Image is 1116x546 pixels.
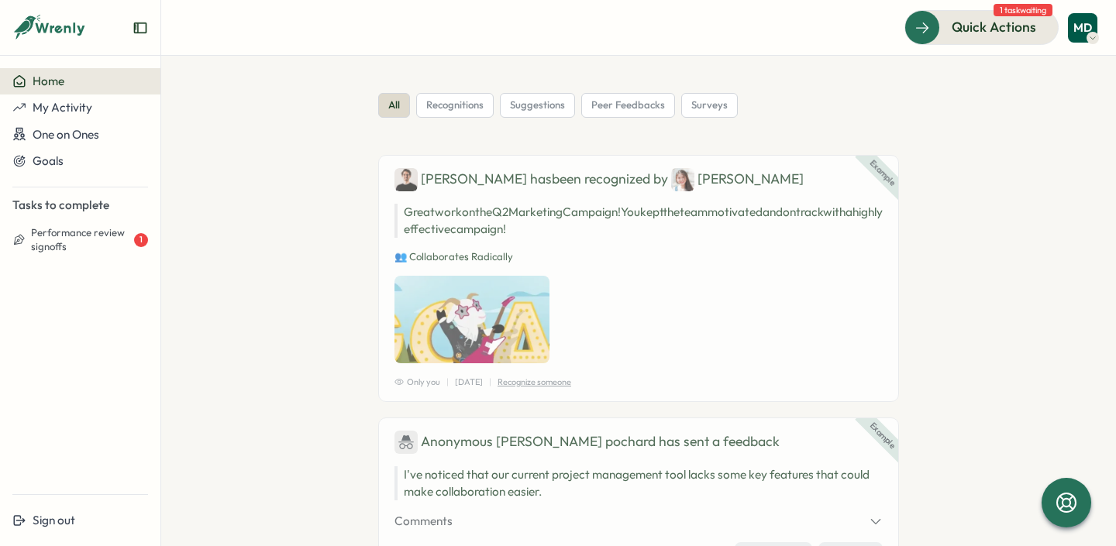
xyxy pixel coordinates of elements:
[134,233,148,247] div: 1
[33,100,92,115] span: My Activity
[691,98,728,112] span: surveys
[1073,21,1092,34] span: MD
[426,98,484,112] span: recognitions
[394,376,440,389] span: Only you
[394,431,656,454] div: Anonymous [PERSON_NAME] pochard
[394,168,418,191] img: Ben
[33,153,64,168] span: Goals
[33,513,75,527] span: Sign out
[489,376,491,389] p: |
[133,20,148,36] button: Expand sidebar
[394,204,883,238] p: Great work on the Q2 Marketing Campaign! You kept the team motivated and on track with a highly e...
[394,513,453,530] span: Comments
[31,226,131,253] span: Performance review signoffs
[33,127,99,142] span: One on Ones
[33,74,64,88] span: Home
[404,466,883,500] p: I've noticed that our current project management tool lacks some key features that could make col...
[994,4,1052,16] span: 1 task waiting
[446,376,449,389] p: |
[671,168,694,191] img: Jane
[394,250,883,264] p: 👥 Collaborates Radically
[388,98,400,112] span: all
[591,98,665,112] span: peer feedbacks
[394,168,883,191] div: [PERSON_NAME] has been recognized by
[952,17,1036,37] span: Quick Actions
[394,513,883,530] button: Comments
[455,376,483,389] p: [DATE]
[510,98,565,112] span: suggestions
[1068,13,1097,43] button: MD
[498,376,571,389] p: Recognize someone
[904,10,1059,44] button: Quick Actions
[394,431,883,454] div: has sent a feedback
[671,168,804,191] div: [PERSON_NAME]
[394,276,549,362] img: Recognition Image
[12,197,148,214] p: Tasks to complete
